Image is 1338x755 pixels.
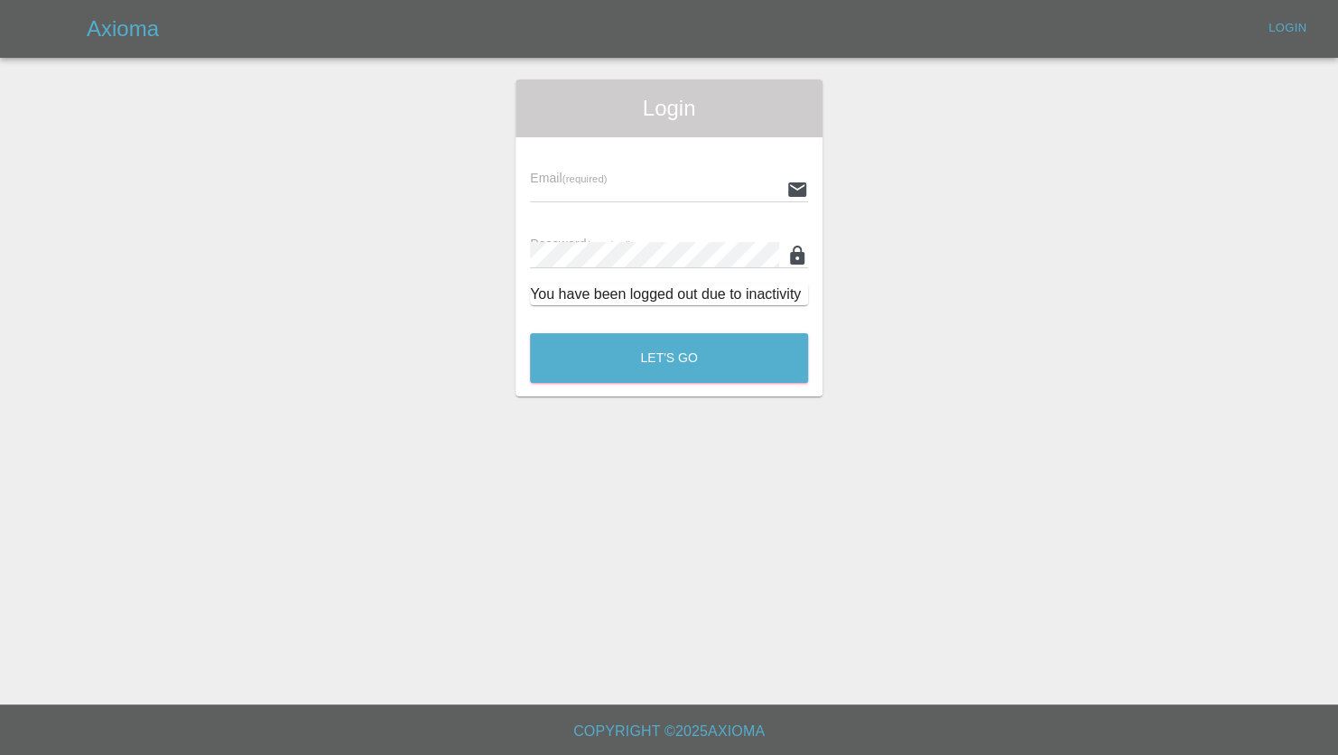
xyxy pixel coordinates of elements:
span: Login [530,94,808,123]
small: (required) [562,173,608,184]
button: Let's Go [530,333,808,383]
span: Password [530,237,631,251]
a: Login [1259,14,1316,42]
span: Email [530,171,607,185]
div: You have been logged out due to inactivity [530,284,808,305]
small: (required) [587,239,632,250]
h6: Copyright © 2025 Axioma [14,719,1324,744]
h5: Axioma [87,14,159,43]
